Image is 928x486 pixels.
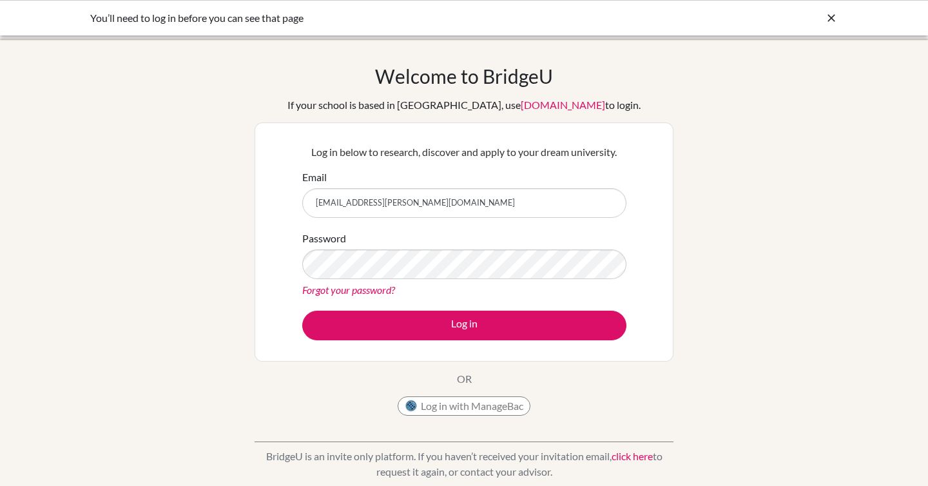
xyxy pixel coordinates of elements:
div: If your school is based in [GEOGRAPHIC_DATA], use to login. [287,97,641,113]
a: Forgot your password? [302,284,395,296]
p: BridgeU is an invite only platform. If you haven’t received your invitation email, to request it ... [255,449,673,480]
label: Password [302,231,346,246]
button: Log in [302,311,626,340]
button: Log in with ManageBac [398,396,530,416]
p: OR [457,371,472,387]
a: click here [612,450,653,462]
a: [DOMAIN_NAME] [521,99,605,111]
div: You’ll need to log in before you can see that page [90,10,644,26]
p: Log in below to research, discover and apply to your dream university. [302,144,626,160]
h1: Welcome to BridgeU [375,64,553,88]
label: Email [302,170,327,185]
